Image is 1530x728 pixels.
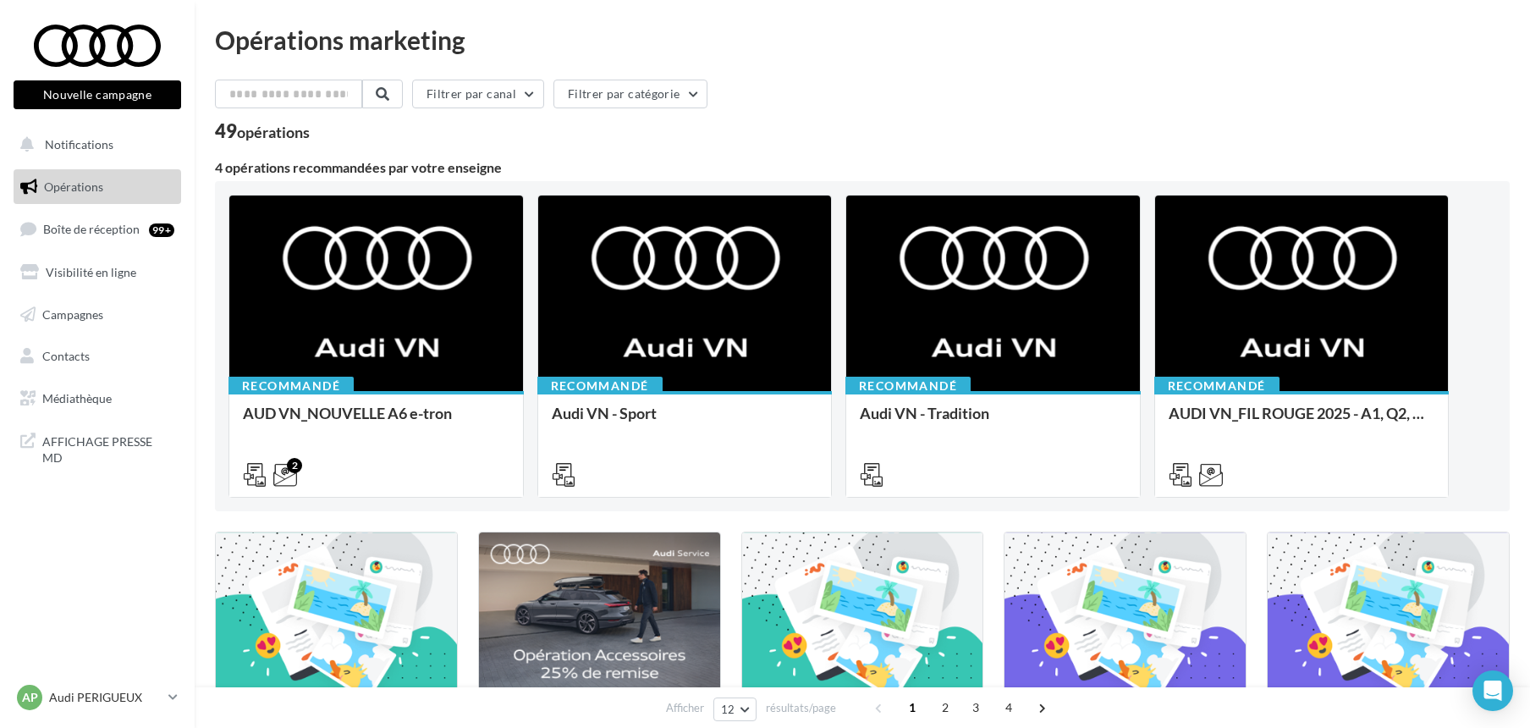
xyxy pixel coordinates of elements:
[149,223,174,237] div: 99+
[10,339,184,374] a: Contacts
[552,405,818,438] div: Audi VN - Sport
[1169,405,1435,438] div: AUDI VN_FIL ROUGE 2025 - A1, Q2, Q3, Q5 et Q4 e-tron
[243,405,509,438] div: AUD VN_NOUVELLE A6 e-tron
[237,124,310,140] div: opérations
[10,169,184,205] a: Opérations
[42,391,112,405] span: Médiathèque
[22,689,38,706] span: AP
[766,700,836,716] span: résultats/page
[1154,377,1280,395] div: Recommandé
[14,80,181,109] button: Nouvelle campagne
[412,80,544,108] button: Filtrer par canal
[49,689,162,706] p: Audi PERIGUEUX
[713,698,757,721] button: 12
[666,700,704,716] span: Afficher
[44,179,103,194] span: Opérations
[10,127,178,163] button: Notifications
[1472,670,1513,711] div: Open Intercom Messenger
[215,161,1510,174] div: 4 opérations recommandées par votre enseigne
[45,137,113,152] span: Notifications
[287,458,302,473] div: 2
[215,122,310,141] div: 49
[721,703,735,716] span: 12
[10,211,184,247] a: Boîte de réception99+
[899,694,926,721] span: 1
[553,80,707,108] button: Filtrer par catégorie
[10,297,184,333] a: Campagnes
[42,430,174,466] span: AFFICHAGE PRESSE MD
[46,265,136,279] span: Visibilité en ligne
[10,381,184,416] a: Médiathèque
[860,405,1126,438] div: Audi VN - Tradition
[228,377,354,395] div: Recommandé
[537,377,663,395] div: Recommandé
[845,377,971,395] div: Recommandé
[995,694,1022,721] span: 4
[42,349,90,363] span: Contacts
[14,681,181,714] a: AP Audi PERIGUEUX
[10,423,184,473] a: AFFICHAGE PRESSE MD
[932,694,959,721] span: 2
[10,255,184,290] a: Visibilité en ligne
[42,306,103,321] span: Campagnes
[215,27,1510,52] div: Opérations marketing
[43,222,140,236] span: Boîte de réception
[962,694,989,721] span: 3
